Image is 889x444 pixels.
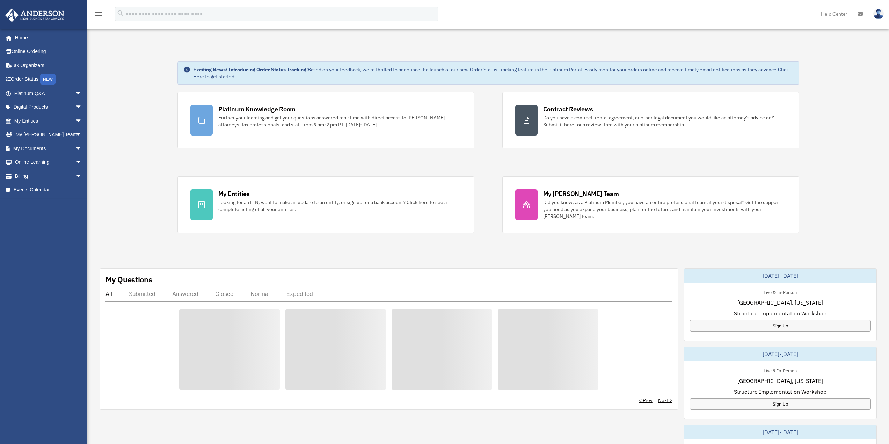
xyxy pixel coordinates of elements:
a: Click Here to get started! [193,66,789,80]
div: Did you know, as a Platinum Member, you have an entire professional team at your disposal? Get th... [543,199,786,220]
i: search [117,9,124,17]
div: [DATE]-[DATE] [684,269,876,283]
div: My [PERSON_NAME] Team [543,189,619,198]
div: Platinum Knowledge Room [218,105,296,114]
div: Live & In-Person [758,288,802,296]
a: Order StatusNEW [5,72,93,87]
strong: Exciting News: Introducing Order Status Tracking! [193,66,308,73]
div: Looking for an EIN, want to make an update to an entity, or sign up for a bank account? Click her... [218,199,461,213]
span: [GEOGRAPHIC_DATA], [US_STATE] [737,377,823,385]
a: Home [5,31,89,45]
div: [DATE]-[DATE] [684,425,876,439]
a: Events Calendar [5,183,93,197]
span: arrow_drop_down [75,141,89,156]
div: Do you have a contract, rental agreement, or other legal document you would like an attorney's ad... [543,114,786,128]
a: Billingarrow_drop_down [5,169,93,183]
a: Online Learningarrow_drop_down [5,155,93,169]
a: My Entitiesarrow_drop_down [5,114,93,128]
div: All [105,290,112,297]
a: Online Ordering [5,45,93,59]
span: arrow_drop_down [75,100,89,115]
div: NEW [40,74,56,85]
div: Further your learning and get your questions answered real-time with direct access to [PERSON_NAM... [218,114,461,128]
span: Structure Implementation Workshop [734,387,826,396]
a: Platinum Q&Aarrow_drop_down [5,86,93,100]
a: Digital Productsarrow_drop_down [5,100,93,114]
a: Tax Organizers [5,58,93,72]
div: Live & In-Person [758,366,802,374]
a: menu [94,12,103,18]
div: Expedited [286,290,313,297]
div: [DATE]-[DATE] [684,347,876,361]
span: arrow_drop_down [75,169,89,183]
a: My Documentsarrow_drop_down [5,141,93,155]
span: arrow_drop_down [75,114,89,128]
a: My [PERSON_NAME] Teamarrow_drop_down [5,128,93,142]
div: My Entities [218,189,250,198]
a: My Entities Looking for an EIN, want to make an update to an entity, or sign up for a bank accoun... [177,176,474,233]
span: arrow_drop_down [75,155,89,170]
div: Contract Reviews [543,105,593,114]
img: User Pic [873,9,884,19]
span: arrow_drop_down [75,128,89,142]
a: Sign Up [690,320,871,332]
div: Closed [215,290,234,297]
span: Structure Implementation Workshop [734,309,826,318]
a: < Prev [639,397,653,404]
span: [GEOGRAPHIC_DATA], [US_STATE] [737,298,823,307]
a: Sign Up [690,398,871,410]
i: menu [94,10,103,18]
span: arrow_drop_down [75,86,89,101]
div: My Questions [105,274,152,285]
a: Platinum Knowledge Room Further your learning and get your questions answered real-time with dire... [177,92,474,148]
div: Based on your feedback, we're thrilled to announce the launch of our new Order Status Tracking fe... [193,66,793,80]
div: Submitted [129,290,155,297]
a: My [PERSON_NAME] Team Did you know, as a Platinum Member, you have an entire professional team at... [502,176,799,233]
a: Contract Reviews Do you have a contract, rental agreement, or other legal document you would like... [502,92,799,148]
div: Answered [172,290,198,297]
a: Next > [658,397,672,404]
img: Anderson Advisors Platinum Portal [3,8,66,22]
div: Normal [250,290,270,297]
